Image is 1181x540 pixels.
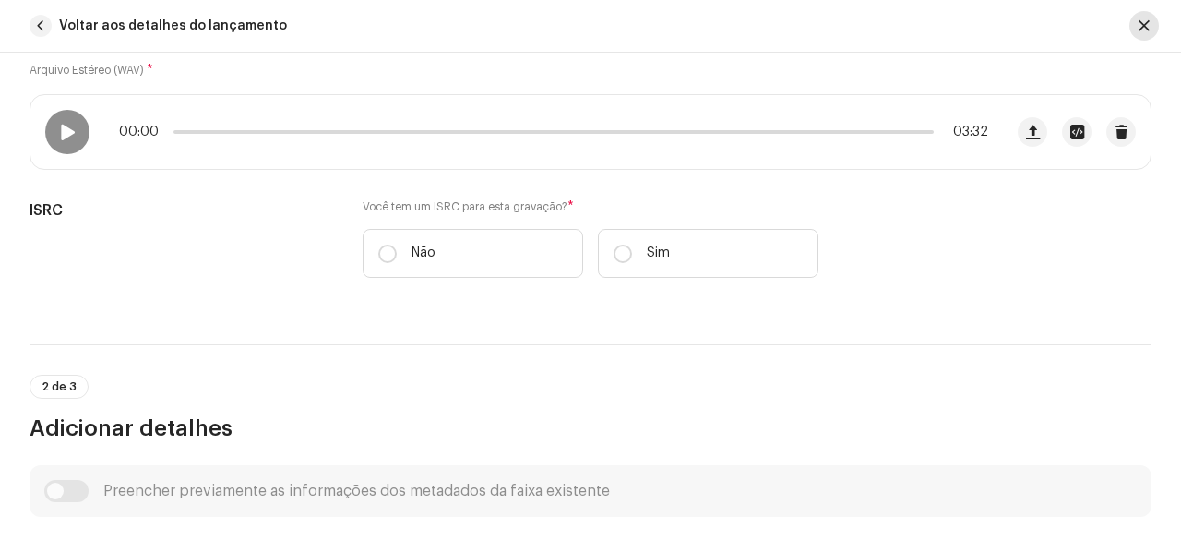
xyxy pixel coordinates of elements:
p: Sim [647,244,670,263]
h5: ISRC [30,199,333,222]
h3: Adicionar detalhes [30,414,1151,443]
span: 03:32 [941,125,988,139]
label: Você tem um ISRC para esta gravação? [363,199,818,214]
p: Não [412,244,435,263]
